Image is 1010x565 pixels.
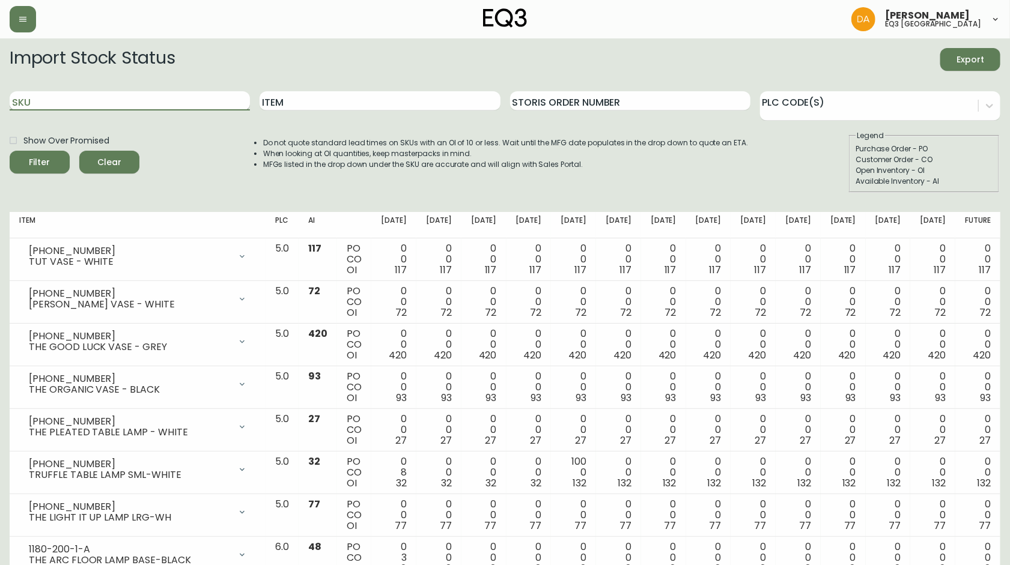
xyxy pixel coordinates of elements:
span: 420 [793,348,811,362]
div: 0 0 [875,414,901,446]
th: [DATE] [507,212,552,238]
span: OI [347,391,357,405]
span: Clear [89,155,130,170]
span: 48 [308,540,321,554]
span: 117 [529,263,541,277]
span: 72 [575,306,586,319]
span: 420 [568,348,586,362]
span: 32 [531,476,541,490]
span: 132 [752,476,766,490]
div: 0 0 [561,243,586,276]
span: 27 [308,412,320,426]
div: 0 0 [471,414,497,446]
span: 77 [395,519,407,533]
div: PO CO [347,286,362,318]
span: 27 [934,434,946,447]
span: 117 [934,263,946,277]
th: AI [299,212,337,238]
span: 27 [665,434,677,447]
th: Item [10,212,266,238]
div: 0 0 [561,328,586,361]
div: Purchase Order - PO [856,144,993,154]
div: THE LIGHT IT UP LAMP LRG-WH [29,512,230,523]
div: 0 0 [920,456,946,489]
div: 0 0 [471,371,497,403]
div: 0 0 [740,414,766,446]
img: logo [483,8,528,28]
span: 93 [666,391,677,405]
div: 0 0 [381,371,407,403]
div: 0 0 [516,243,542,276]
span: 93 [621,391,631,405]
span: 72 [710,306,721,319]
div: 0 0 [471,286,497,318]
div: THE PLEATED TABLE LAMP - WHITE [29,427,230,438]
div: 0 0 [696,286,722,318]
span: OI [347,476,357,490]
div: 0 0 [875,456,901,489]
div: 0 0 [965,243,991,276]
span: 420 [748,348,766,362]
th: [DATE] [821,212,866,238]
span: 132 [797,476,811,490]
span: 420 [523,348,541,362]
span: 117 [485,263,497,277]
span: 420 [928,348,946,362]
div: 0 0 [651,371,677,403]
div: 0 0 [426,286,452,318]
div: 0 0 [381,414,407,446]
span: 132 [573,476,586,490]
div: [PHONE_NUMBER] [29,288,230,299]
span: 72 [308,284,320,298]
div: 0 0 [920,243,946,276]
span: 117 [979,263,991,277]
div: 0 0 [965,414,991,446]
div: [PHONE_NUMBER]TRUFFLE TABLE LAMP SML-WHITE [19,456,257,483]
span: OI [347,263,357,277]
span: 27 [800,434,811,447]
div: 0 0 [471,499,497,531]
div: PO CO [347,499,362,531]
div: 0 0 [920,286,946,318]
td: 5.0 [266,494,299,537]
div: PO CO [347,243,362,276]
td: 5.0 [266,281,299,324]
span: 93 [710,391,721,405]
div: 0 0 [516,328,542,361]
span: 27 [440,434,452,447]
td: 5.0 [266,409,299,452]
div: 0 0 [696,243,722,276]
div: 0 0 [606,456,631,489]
span: 132 [977,476,991,490]
div: 0 0 [920,328,946,361]
span: 117 [440,263,452,277]
div: 0 0 [426,243,452,276]
span: 27 [575,434,586,447]
span: 32 [308,455,320,468]
span: 32 [396,476,407,490]
span: 77 [574,519,586,533]
div: 0 0 [740,328,766,361]
div: 0 0 [875,243,901,276]
span: 77 [754,519,766,533]
div: 0 0 [606,371,631,403]
div: THE ORGANIC VASE - BLACK [29,384,230,395]
span: 72 [800,306,811,319]
span: 93 [396,391,407,405]
div: 0 0 [561,499,586,531]
span: 420 [479,348,497,362]
span: 77 [799,519,811,533]
div: 0 0 [785,286,811,318]
span: 132 [842,476,856,490]
div: 0 0 [830,499,856,531]
span: 93 [441,391,452,405]
div: 0 0 [651,328,677,361]
span: 72 [530,306,541,319]
div: Open Inventory - OI [856,165,993,176]
span: 77 [619,519,631,533]
span: 77 [709,519,721,533]
div: PO CO [347,414,362,446]
div: 0 0 [651,414,677,446]
div: [PERSON_NAME] VASE - WHITE [29,299,230,310]
div: [PHONE_NUMBER]THE GOOD LUCK VASE - GREY [19,328,257,355]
